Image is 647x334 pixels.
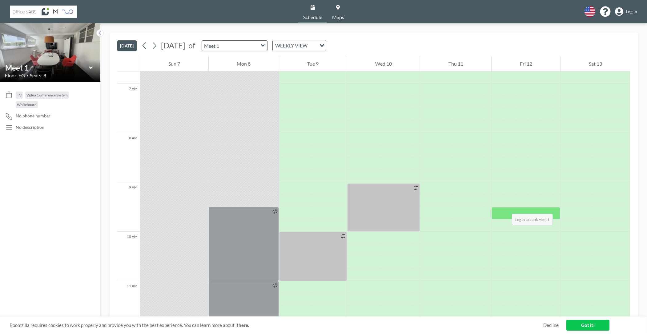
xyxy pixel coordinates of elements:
[26,93,68,97] span: Video Conference System
[492,56,560,71] div: Fri 12
[161,41,185,50] span: [DATE]
[209,56,279,71] div: Mon 8
[140,56,208,71] div: Sun 7
[512,214,553,225] span: Log in to book Meet 1
[117,133,140,182] div: 8 AM
[566,320,609,331] a: Got it!
[420,56,491,71] div: Thu 11
[117,281,140,330] div: 11 AM
[332,15,344,20] span: Maps
[17,93,22,97] span: TV
[543,322,559,328] a: Decline
[117,232,140,281] div: 10 AM
[117,182,140,232] div: 9 AM
[5,63,89,72] input: Meet 1
[30,72,46,79] span: Seats: 8
[303,15,322,20] span: Schedule
[202,41,261,51] input: Meet 1
[273,40,326,51] div: Search for option
[16,113,50,119] span: No phone number
[279,56,347,71] div: Tue 9
[16,124,44,130] div: No description
[10,6,77,18] img: organization-logo
[309,42,316,50] input: Search for option
[117,84,140,133] div: 7 AM
[17,102,37,107] span: Whiteboard
[188,41,195,50] span: of
[561,56,630,71] div: Sat 13
[274,42,309,50] span: WEEKLY VIEW
[347,56,420,71] div: Wed 10
[626,9,637,14] span: Log in
[239,322,249,328] a: here.
[117,40,137,51] button: [DATE]
[5,72,25,79] span: Floor: EG
[10,322,543,328] span: Roomzilla requires cookies to work properly and provide you with the best experience. You can lea...
[615,7,637,16] a: Log in
[26,74,28,78] span: •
